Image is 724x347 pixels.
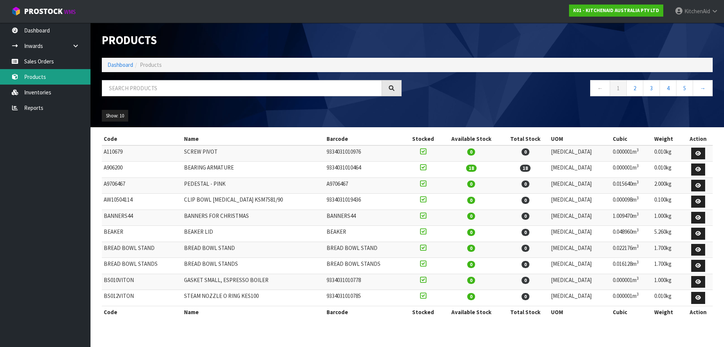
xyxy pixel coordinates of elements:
span: 0 [467,213,475,220]
th: Stocked [405,306,441,318]
sup: 3 [637,179,639,185]
td: BS010VITON [102,274,182,290]
span: Products [140,61,162,68]
td: BREAD BOWL STANDS [102,258,182,274]
nav: Page navigation [413,80,713,99]
td: BREAD BOWL STANDS [325,258,405,274]
td: SCREW PIVOT [182,145,325,162]
td: 0.000001m [611,145,652,162]
td: BEAKER [102,226,182,242]
sup: 3 [637,163,639,168]
img: cube-alt.png [11,6,21,16]
td: A9706467 [102,177,182,194]
td: GASKET SMALL, ESPRESSO BOILER [182,274,325,290]
th: Action [684,133,713,145]
td: A906200 [102,162,182,178]
sup: 3 [637,259,639,265]
td: 2.000kg [652,177,684,194]
span: 18 [466,165,477,172]
th: Stocked [405,133,441,145]
small: WMS [64,8,76,15]
span: 0 [467,148,475,156]
th: Action [684,306,713,318]
sup: 3 [637,227,639,233]
td: 1.700kg [652,258,684,274]
a: Dashboard [107,61,133,68]
td: BS012VITON [102,290,182,306]
sup: 3 [637,276,639,281]
sup: 3 [637,291,639,297]
span: 0 [522,277,529,284]
span: ProStock [24,6,63,16]
td: 0.000001m [611,162,652,178]
td: CLIP BOWL [MEDICAL_DATA] KSM7581/90 [182,194,325,210]
td: 1.009470m [611,210,652,226]
td: 9334031010785 [325,290,405,306]
td: [MEDICAL_DATA] [549,274,611,290]
a: 4 [660,80,676,96]
th: Cubic [611,306,652,318]
td: [MEDICAL_DATA] [549,194,611,210]
td: BREAD BOWL STAND [182,242,325,258]
strong: K01 - KITCHENAID AUSTRALIA PTY LTD [573,7,659,14]
td: 0.010kg [652,162,684,178]
td: 0.015640m [611,177,652,194]
h1: Products [102,34,402,46]
td: BREAD BOWL STAND [325,242,405,258]
th: Weight [652,306,684,318]
td: PEDESTAL - PINK [182,177,325,194]
th: Weight [652,133,684,145]
td: [MEDICAL_DATA] [549,145,611,162]
span: 0 [467,277,475,284]
span: 0 [467,180,475,188]
td: 0.010kg [652,290,684,306]
sup: 3 [637,244,639,249]
span: 0 [522,148,529,156]
th: Name [182,133,325,145]
th: Available Stock [441,306,502,318]
span: KitchenAid [684,8,710,15]
td: BANNERS FOR CHRISTMAS [182,210,325,226]
td: BEAKER LID [182,226,325,242]
th: UOM [549,306,611,318]
span: 0 [467,293,475,300]
td: 0.100kg [652,194,684,210]
td: 0.048960m [611,226,652,242]
td: 9334031010778 [325,274,405,290]
td: [MEDICAL_DATA] [549,290,611,306]
th: Available Stock [441,133,502,145]
th: Name [182,306,325,318]
td: 0.000001m [611,274,652,290]
td: BEARING ARMATURE [182,162,325,178]
a: → [693,80,713,96]
td: BREAD BOWL STAND [102,242,182,258]
td: 9334031010464 [325,162,405,178]
td: STEAM NOZZLE O RING KES100 [182,290,325,306]
input: Search products [102,80,382,96]
a: 5 [676,80,693,96]
span: 0 [467,245,475,252]
sup: 3 [637,195,639,200]
td: [MEDICAL_DATA] [549,162,611,178]
sup: 3 [637,211,639,217]
td: 0.000001m [611,290,652,306]
td: 9334031019436 [325,194,405,210]
a: ← [590,80,610,96]
td: AW10504114 [102,194,182,210]
td: [MEDICAL_DATA] [549,258,611,274]
th: Barcode [325,133,405,145]
td: 0.000098m [611,194,652,210]
td: 1.000kg [652,274,684,290]
td: [MEDICAL_DATA] [549,226,611,242]
td: 0.022176m [611,242,652,258]
a: 2 [626,80,643,96]
span: 0 [467,261,475,268]
th: Cubic [611,133,652,145]
span: 0 [522,261,529,268]
td: 0.016128m [611,258,652,274]
td: 1.700kg [652,242,684,258]
th: Total Stock [502,306,549,318]
td: 9334031010976 [325,145,405,162]
a: 3 [643,80,660,96]
td: [MEDICAL_DATA] [549,242,611,258]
